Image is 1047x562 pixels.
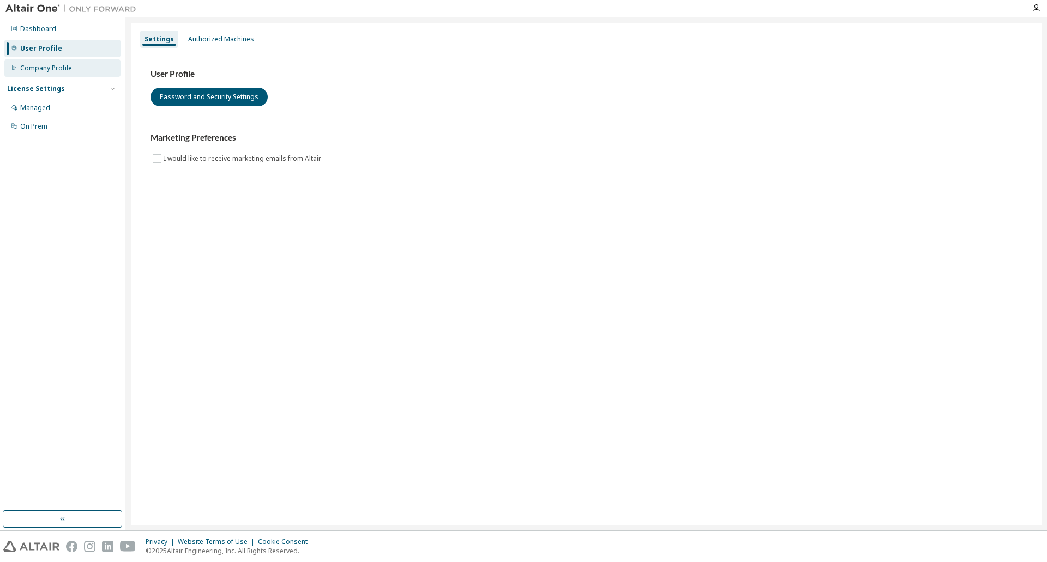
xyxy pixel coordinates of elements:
[20,44,62,53] div: User Profile
[66,541,77,552] img: facebook.svg
[20,25,56,33] div: Dashboard
[146,546,314,555] p: © 2025 Altair Engineering, Inc. All Rights Reserved.
[5,3,142,14] img: Altair One
[20,122,47,131] div: On Prem
[3,541,59,552] img: altair_logo.svg
[178,537,258,546] div: Website Terms of Use
[188,35,254,44] div: Authorized Machines
[151,69,1022,80] h3: User Profile
[164,152,323,165] label: I would like to receive marketing emails from Altair
[102,541,113,552] img: linkedin.svg
[120,541,136,552] img: youtube.svg
[258,537,314,546] div: Cookie Consent
[84,541,95,552] img: instagram.svg
[151,88,268,106] button: Password and Security Settings
[151,132,1022,143] h3: Marketing Preferences
[20,64,72,72] div: Company Profile
[145,35,174,44] div: Settings
[20,104,50,112] div: Managed
[146,537,178,546] div: Privacy
[7,84,65,93] div: License Settings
